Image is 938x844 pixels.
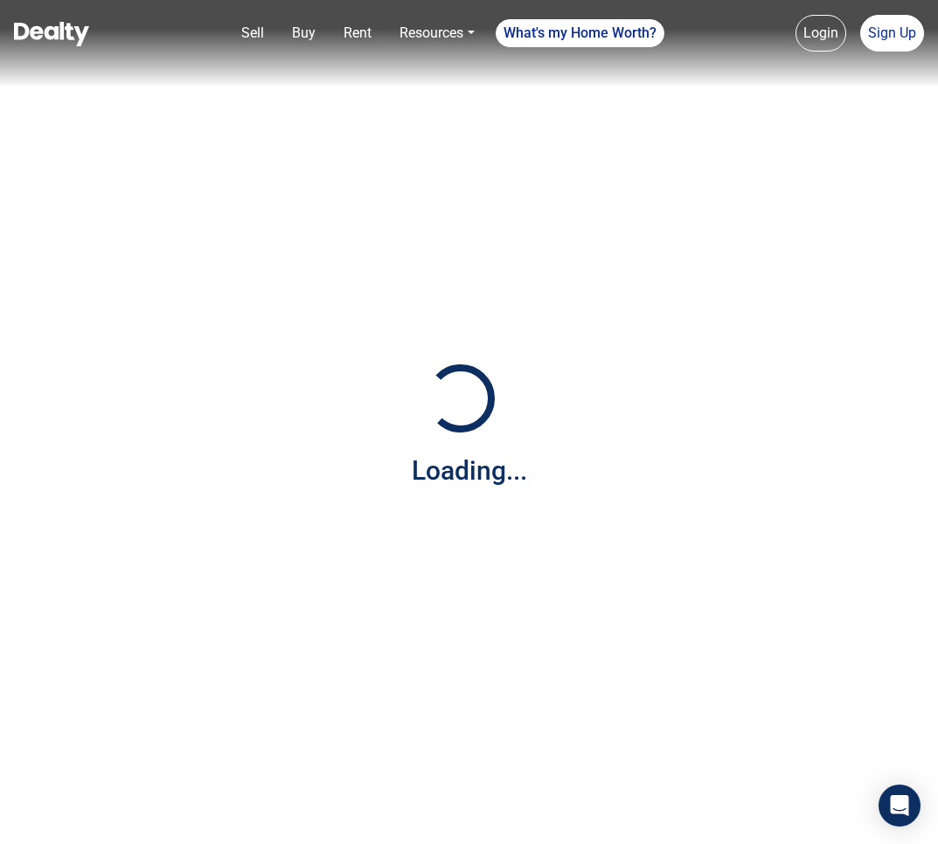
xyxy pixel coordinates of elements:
img: Dealty - Buy, Sell & Rent Homes [14,22,89,46]
a: Sell [234,16,271,51]
img: Loading [417,355,504,442]
a: Login [796,15,846,52]
a: Resources [393,16,481,51]
div: Open Intercom Messenger [879,785,921,827]
a: Rent [337,16,379,51]
div: Loading... [412,451,527,490]
a: Sign Up [860,15,924,52]
a: Buy [285,16,323,51]
a: What's my Home Worth? [496,19,664,47]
